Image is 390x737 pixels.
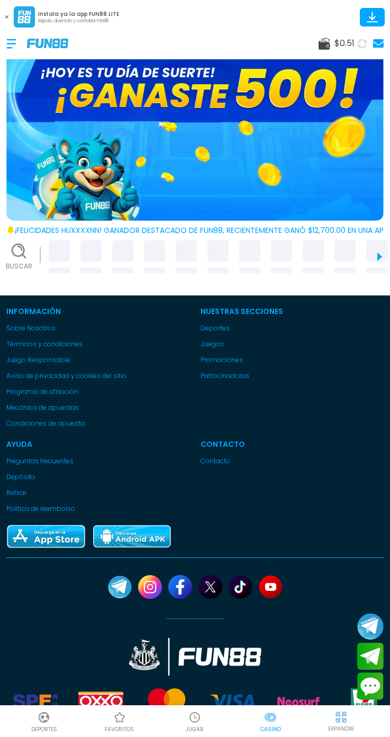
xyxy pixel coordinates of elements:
img: Play Store [92,524,171,549]
p: EXPANDIR [328,725,354,733]
img: Casino Favoritos [113,711,126,724]
p: Casino [260,725,281,733]
a: Sobre Nosotros [6,323,190,333]
img: App Logo [14,6,35,28]
a: Casino JugarCasino JugarJUGAR [157,709,233,733]
img: New Castle [129,638,261,676]
a: Deportes [201,323,384,333]
a: Preguntas frecuentes [6,456,190,466]
button: Contact customer service [357,672,384,700]
a: Patrocinadoras [201,371,384,381]
a: Casino FavoritosCasino Favoritosfavoritos [82,709,158,733]
a: Juego Responsable [6,355,190,365]
a: Política de reembolso [6,504,190,514]
p: Instala ya la app FUN88 LITE [38,10,119,18]
a: DeportesDeportesDeportes [6,709,82,733]
a: Aviso de privacidad y cookies del sitio [6,371,190,381]
img: Company Logo [27,39,68,48]
img: Casino Jugar [188,711,201,724]
span: $ 0.51 [334,37,355,50]
p: Rápido, divertido y confiable FUN88 [38,18,119,24]
button: Join telegram channel [357,613,384,640]
img: hide [334,711,348,724]
img: App Store [6,524,86,549]
p: Buscar [6,262,32,271]
p: Ayuda [6,439,190,450]
a: Términos y condiciones [6,339,190,349]
img: Oxxo [78,688,123,715]
p: Contacto [201,439,384,450]
img: Deportes [38,711,50,724]
img: Neosurf [276,688,321,715]
img: Seven Eleven [342,688,386,715]
img: Spei [13,688,57,715]
p: Información [6,306,190,317]
button: Juegos [201,339,224,349]
a: Promociones [201,355,384,365]
p: Deportes [31,725,57,733]
a: Condiciones de apuesta [6,419,190,428]
p: JUGAR [186,725,204,733]
p: Nuestras Secciones [201,306,384,317]
a: Programa de afiliación [6,387,190,397]
a: CasinoCasinoCasino [233,709,309,733]
p: favoritos [105,725,134,733]
a: Retirar [6,488,190,498]
img: Visa [210,688,255,715]
img: Mastercard [144,688,189,715]
a: Mecánica de apuestas [6,403,190,412]
a: Contacto [201,456,384,466]
img: GANASTE 500 [6,32,384,221]
button: Join telegram [357,643,384,670]
a: Depósito [6,472,190,482]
